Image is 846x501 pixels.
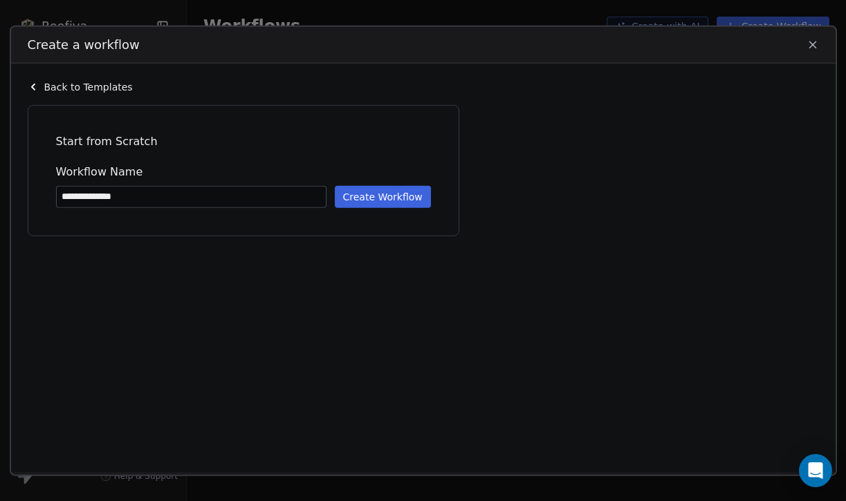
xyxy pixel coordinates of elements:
span: Create a workflow [28,35,140,53]
button: Create Workflow [335,185,431,207]
span: Workflow Name [56,163,431,180]
div: Open Intercom Messenger [799,454,832,487]
span: Start from Scratch [56,133,431,149]
span: Back to Templates [44,79,133,93]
